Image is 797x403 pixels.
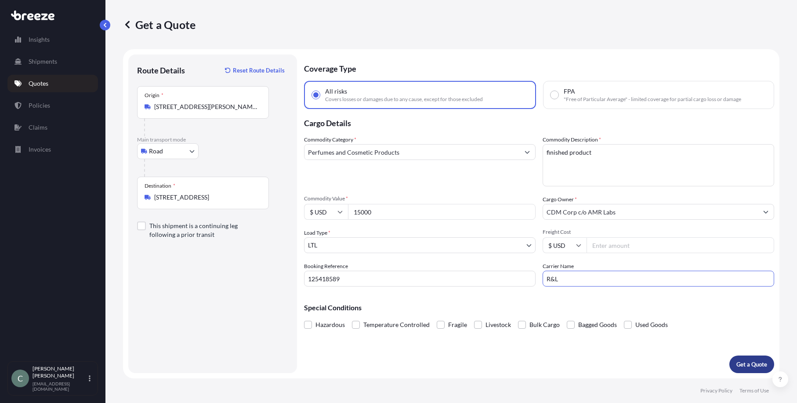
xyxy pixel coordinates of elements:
p: Coverage Type [304,54,774,81]
p: Policies [29,101,50,110]
label: Cargo Owner [543,195,577,204]
button: Get a Quote [729,356,774,373]
input: Select a commodity type [304,144,519,160]
button: Reset Route Details [221,63,288,77]
span: Covers losses or damages due to any cause, except for those excluded [325,96,483,103]
p: Shipments [29,57,57,66]
button: LTL [304,237,536,253]
p: Cargo Details [304,109,774,135]
p: [EMAIL_ADDRESS][DOMAIN_NAME] [33,381,87,392]
button: Select transport [137,143,199,159]
label: Commodity Category [304,135,356,144]
p: [PERSON_NAME] [PERSON_NAME] [33,365,87,379]
a: Terms of Use [739,387,769,394]
label: This shipment is a continuing leg following a prior transit [149,221,262,239]
p: Get a Quote [123,18,196,32]
span: Fragile [448,318,467,331]
p: Insights [29,35,50,44]
input: Enter amount [587,237,774,253]
p: Route Details [137,65,185,76]
input: Full name [543,204,758,220]
p: Special Conditions [304,304,774,311]
label: Carrier Name [543,262,574,271]
span: Road [149,147,163,156]
label: Commodity Description [543,135,601,144]
span: Load Type [304,229,330,237]
span: Bulk Cargo [529,318,560,331]
a: Claims [7,119,98,136]
span: C [18,374,23,383]
div: Origin [145,92,163,99]
p: Get a Quote [736,360,767,369]
a: Invoices [7,141,98,158]
div: Destination [145,182,175,189]
span: "Free of Particular Average" - limited coverage for partial cargo loss or damage [564,96,741,103]
input: Origin [154,102,258,111]
a: Privacy Policy [700,387,732,394]
span: Hazardous [315,318,345,331]
input: All risksCovers losses or damages due to any cause, except for those excluded [312,91,320,99]
span: Used Goods [635,318,668,331]
span: Bagged Goods [578,318,617,331]
span: Freight Cost [543,229,774,236]
input: Destination [154,193,258,202]
button: Show suggestions [758,204,774,220]
a: Policies [7,97,98,114]
label: Booking Reference [304,262,348,271]
p: Claims [29,123,47,132]
input: Your internal reference [304,271,536,287]
span: LTL [308,241,317,250]
p: Main transport mode [137,136,288,143]
span: FPA [564,87,575,96]
p: Reset Route Details [233,66,285,75]
span: All risks [325,87,347,96]
input: Type amount [348,204,536,220]
span: Temperature Controlled [363,318,430,331]
p: Quotes [29,79,48,88]
a: Quotes [7,75,98,92]
span: Livestock [485,318,511,331]
p: Invoices [29,145,51,154]
span: Commodity Value [304,195,536,202]
a: Insights [7,31,98,48]
a: Shipments [7,53,98,70]
button: Show suggestions [519,144,535,160]
input: FPA"Free of Particular Average" - limited coverage for partial cargo loss or damage [551,91,558,99]
input: Enter name [543,271,774,287]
